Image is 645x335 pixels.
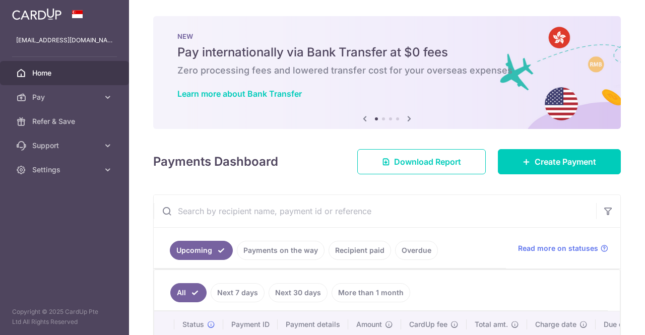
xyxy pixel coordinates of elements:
h5: Pay internationally via Bank Transfer at $0 fees [177,44,597,60]
span: Home [32,68,99,78]
a: Download Report [357,149,486,174]
a: Recipient paid [329,241,391,260]
span: CardUp fee [409,319,447,329]
span: Create Payment [535,156,596,168]
h4: Payments Dashboard [153,153,278,171]
span: Pay [32,92,99,102]
span: Total amt. [475,319,508,329]
a: All [170,283,207,302]
span: Settings [32,165,99,175]
a: Create Payment [498,149,621,174]
span: Amount [356,319,382,329]
span: Status [182,319,204,329]
span: Read more on statuses [518,243,598,253]
img: Bank transfer banner [153,16,621,129]
a: Next 30 days [269,283,328,302]
a: Next 7 days [211,283,265,302]
a: Read more on statuses [518,243,608,253]
a: Payments on the way [237,241,325,260]
a: Overdue [395,241,438,260]
a: More than 1 month [332,283,410,302]
p: [EMAIL_ADDRESS][DOMAIN_NAME] [16,35,113,45]
span: Charge date [535,319,576,329]
a: Learn more about Bank Transfer [177,89,302,99]
span: Download Report [394,156,461,168]
h6: Zero processing fees and lowered transfer cost for your overseas expenses [177,64,597,77]
p: NEW [177,32,597,40]
span: Due date [604,319,634,329]
a: Upcoming [170,241,233,260]
span: Refer & Save [32,116,99,126]
img: CardUp [12,8,61,20]
input: Search by recipient name, payment id or reference [154,195,596,227]
span: Support [32,141,99,151]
